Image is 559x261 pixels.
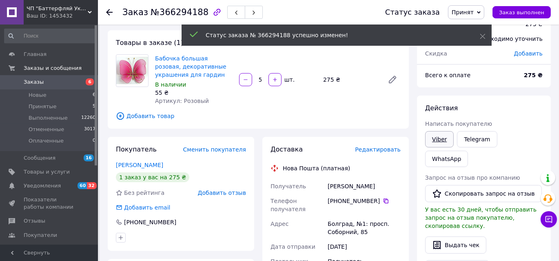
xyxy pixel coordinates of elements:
span: Редактировать [355,146,401,153]
div: [DATE] [326,239,402,254]
div: Нова Пошта (платная) [281,164,352,172]
a: Редактировать [384,71,401,88]
span: Заказы [24,78,44,86]
span: Уведомления [24,182,61,190]
span: Принят [452,9,474,16]
span: ЧП "Баттерфляй Украина" [27,5,88,12]
span: Получатель [271,183,306,190]
span: У вас есть 30 дней, чтобы отправить запрос на отзыв покупателю, скопировав ссылку. [425,206,537,229]
button: Заказ выполнен [492,6,551,18]
button: Чат с покупателем [541,211,557,228]
span: Доставка [271,145,303,153]
span: Покупатель [116,145,157,153]
div: [PHONE_NUMBER] [123,218,177,226]
span: Адрес [271,221,288,227]
span: 6 [86,78,94,85]
span: 6 [93,91,95,99]
div: Необходимо уточнить [471,30,548,48]
img: Бабочка большая розовая, декоративные украшения для гардин [116,57,148,84]
div: Статус заказа [385,8,440,16]
span: Скидка [425,50,447,57]
span: Показатели работы компании [24,196,75,211]
span: Сообщения [24,154,55,162]
span: Всего к оплате [425,72,470,78]
span: Товары в заказе (1) [116,39,183,47]
a: Бабочка большая розовая, декоративные украшения для гардин [155,55,226,78]
span: 16 [84,154,94,161]
div: шт. [282,76,295,84]
span: Оплаченные [29,137,64,145]
span: В наличии [155,81,186,88]
span: Покупатели [24,232,57,239]
a: WhatsApp [425,151,468,167]
span: Товары и услуги [24,168,70,176]
span: Запрос на отзыв про компанию [425,174,520,181]
span: Телефон получателя [271,198,306,212]
b: 275 ₴ [524,72,543,78]
div: 275 ₴ [320,74,381,85]
span: Выполненные [29,114,68,122]
span: Без рейтинга [124,190,164,196]
span: Заказы и сообщения [24,65,82,72]
span: Отмененные [29,126,64,133]
span: 12260 [81,114,95,122]
div: Ваш ID: 1453432 [27,12,98,20]
span: Написать покупателю [425,120,492,127]
span: 60 [78,182,87,189]
div: Вернуться назад [106,8,113,16]
span: Новые [29,91,47,99]
span: Главная [24,51,47,58]
span: Добавить товар [116,112,401,120]
div: Добавить email [115,203,171,212]
span: Добавить отзыв [198,190,246,196]
span: Заказ выполнен [499,9,544,16]
span: 5 [93,103,95,110]
div: 1 заказ у вас на 275 ₴ [116,172,189,182]
a: Viber [425,131,454,147]
span: Дата отправки [271,243,315,250]
span: Артикул: Розовый [155,98,209,104]
input: Поиск [4,29,96,43]
span: Сменить покупателя [183,146,246,153]
a: Telegram [457,131,497,147]
div: 55 ₴ [155,89,233,97]
div: Статус заказа № 366294188 успешно изменен! [206,31,459,39]
div: [PHONE_NUMBER] [328,197,401,205]
span: 3017 [84,126,95,133]
button: Скопировать запрос на отзыв [425,185,542,202]
span: Принятые [29,103,57,110]
div: Добавить email [123,203,171,212]
a: [PERSON_NAME] [116,162,163,168]
span: Действия [425,104,458,112]
button: Выдать чек [425,236,486,254]
span: Отзывы [24,217,45,225]
div: [PERSON_NAME] [326,179,402,194]
span: Добавить [514,50,543,57]
span: Заказ [122,7,148,17]
span: 0 [93,137,95,145]
span: 32 [87,182,96,189]
span: №366294188 [151,7,209,17]
div: Болград, №1: просп. Соборний, 85 [326,216,402,239]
